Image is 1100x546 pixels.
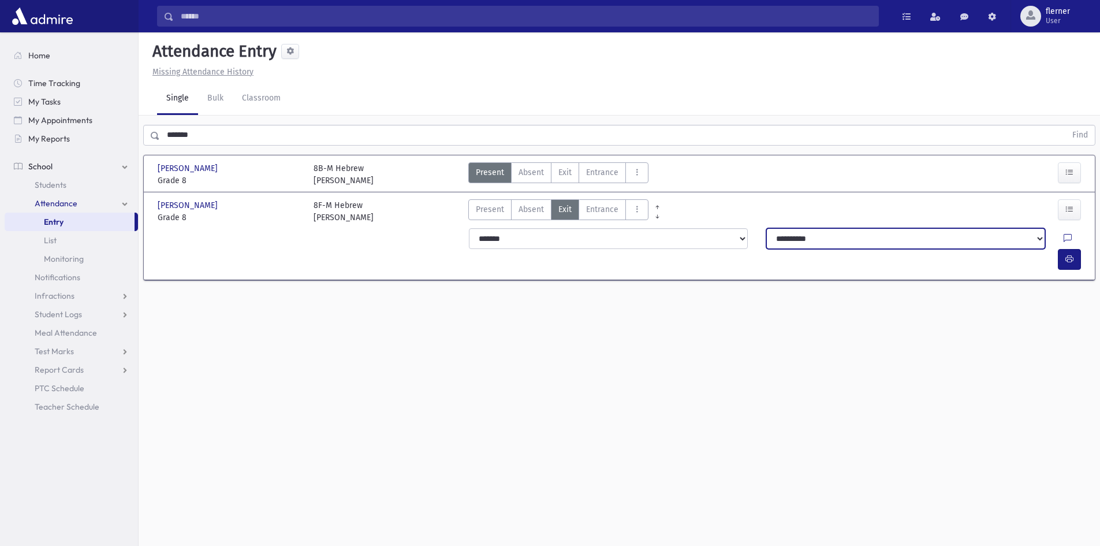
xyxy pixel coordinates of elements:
[314,199,374,224] div: 8F-M Hebrew [PERSON_NAME]
[9,5,76,28] img: AdmirePro
[35,346,74,356] span: Test Marks
[158,174,302,187] span: Grade 8
[5,305,138,324] a: Student Logs
[586,166,618,179] span: Entrance
[519,203,544,216] span: Absent
[1046,16,1070,25] span: User
[28,133,70,144] span: My Reports
[5,287,138,305] a: Infractions
[5,231,138,250] a: List
[35,402,99,412] span: Teacher Schedule
[157,83,198,115] a: Single
[558,166,572,179] span: Exit
[158,162,220,174] span: [PERSON_NAME]
[44,254,84,264] span: Monitoring
[1046,7,1070,16] span: flerner
[314,162,374,187] div: 8B-M Hebrew [PERSON_NAME]
[519,166,544,179] span: Absent
[586,203,618,216] span: Entrance
[35,365,84,375] span: Report Cards
[5,46,138,65] a: Home
[5,268,138,287] a: Notifications
[152,67,253,77] u: Missing Attendance History
[5,250,138,268] a: Monitoring
[468,162,648,187] div: AttTypes
[44,235,57,246] span: List
[28,78,80,88] span: Time Tracking
[1065,125,1095,145] button: Find
[35,383,84,393] span: PTC Schedule
[5,157,138,176] a: School
[5,129,138,148] a: My Reports
[148,67,253,77] a: Missing Attendance History
[476,166,504,179] span: Present
[5,342,138,361] a: Test Marks
[5,398,138,416] a: Teacher Schedule
[476,203,504,216] span: Present
[44,217,64,227] span: Entry
[174,6,878,27] input: Search
[28,50,50,61] span: Home
[35,198,77,209] span: Attendance
[35,180,66,190] span: Students
[158,211,302,224] span: Grade 8
[35,309,82,320] span: Student Logs
[233,83,290,115] a: Classroom
[5,213,135,231] a: Entry
[5,379,138,398] a: PTC Schedule
[198,83,233,115] a: Bulk
[558,203,572,216] span: Exit
[468,199,648,224] div: AttTypes
[28,161,53,172] span: School
[28,96,61,107] span: My Tasks
[148,42,277,61] h5: Attendance Entry
[35,272,80,283] span: Notifications
[158,199,220,211] span: [PERSON_NAME]
[5,361,138,379] a: Report Cards
[35,291,74,301] span: Infractions
[5,92,138,111] a: My Tasks
[35,328,97,338] span: Meal Attendance
[5,111,138,129] a: My Appointments
[5,194,138,213] a: Attendance
[5,176,138,194] a: Students
[5,324,138,342] a: Meal Attendance
[28,115,92,125] span: My Appointments
[5,74,138,92] a: Time Tracking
